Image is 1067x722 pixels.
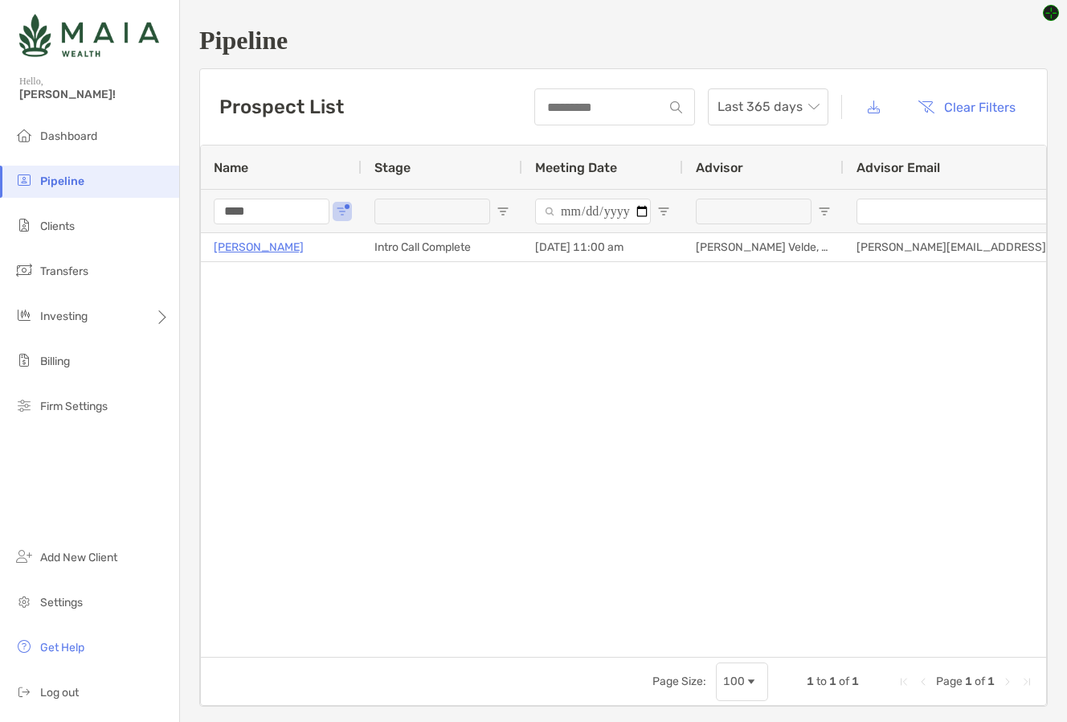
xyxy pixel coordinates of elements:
img: logout icon [14,682,34,701]
div: Page Size [716,663,768,701]
span: Meeting Date [535,160,617,175]
span: Stage [374,160,411,175]
span: Investing [40,310,88,323]
a: [PERSON_NAME] [214,237,304,257]
img: input icon [670,101,682,113]
span: Firm Settings [40,400,108,413]
img: get-help icon [14,637,34,656]
span: of [975,675,985,688]
span: 1 [852,675,859,688]
span: Get Help [40,641,84,654]
span: Advisor Email [856,160,940,175]
img: Zoe Logo [19,6,159,64]
span: Advisor [696,160,743,175]
span: of [839,675,849,688]
span: Dashboard [40,129,97,143]
span: Settings [40,596,83,609]
img: settings icon [14,592,34,611]
span: Page [936,675,963,688]
span: Billing [40,355,70,368]
span: 1 [807,675,814,688]
span: 1 [965,675,972,688]
button: Open Filter Menu [336,205,349,218]
img: clients icon [14,215,34,235]
img: pipeline icon [14,170,34,190]
div: Intro Call Complete [362,233,522,261]
span: Pipeline [40,174,84,188]
input: Meeting Date Filter Input [535,199,651,224]
h1: Pipeline [199,26,1048,55]
div: Next Page [1001,675,1014,688]
div: [PERSON_NAME] Velde, CFP® [683,233,844,261]
div: First Page [897,675,910,688]
button: Clear Filters [906,89,1028,125]
img: dashboard icon [14,125,34,145]
img: billing icon [14,351,34,370]
div: Previous Page [917,675,930,688]
span: Log out [40,686,79,699]
img: investing icon [14,306,34,325]
div: 100 [723,675,745,688]
span: 1 [987,675,995,688]
span: Last 365 days [717,89,819,125]
div: [DATE] 11:00 am [522,233,683,261]
div: Page Size: [652,675,706,688]
img: firm-settings icon [14,396,34,415]
span: [PERSON_NAME]! [19,88,170,101]
button: Open Filter Menu [497,205,509,218]
span: Name [214,160,248,175]
h3: Prospect List [219,96,344,118]
span: Add New Client [40,551,117,564]
span: Transfers [40,265,88,278]
button: Open Filter Menu [818,205,831,218]
span: 1 [829,675,836,688]
button: Open Filter Menu [657,205,670,218]
img: transfers icon [14,260,34,280]
span: Clients [40,219,75,233]
span: to [816,675,827,688]
div: Last Page [1020,675,1033,688]
img: add_new_client icon [14,547,34,566]
input: Name Filter Input [214,199,329,224]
